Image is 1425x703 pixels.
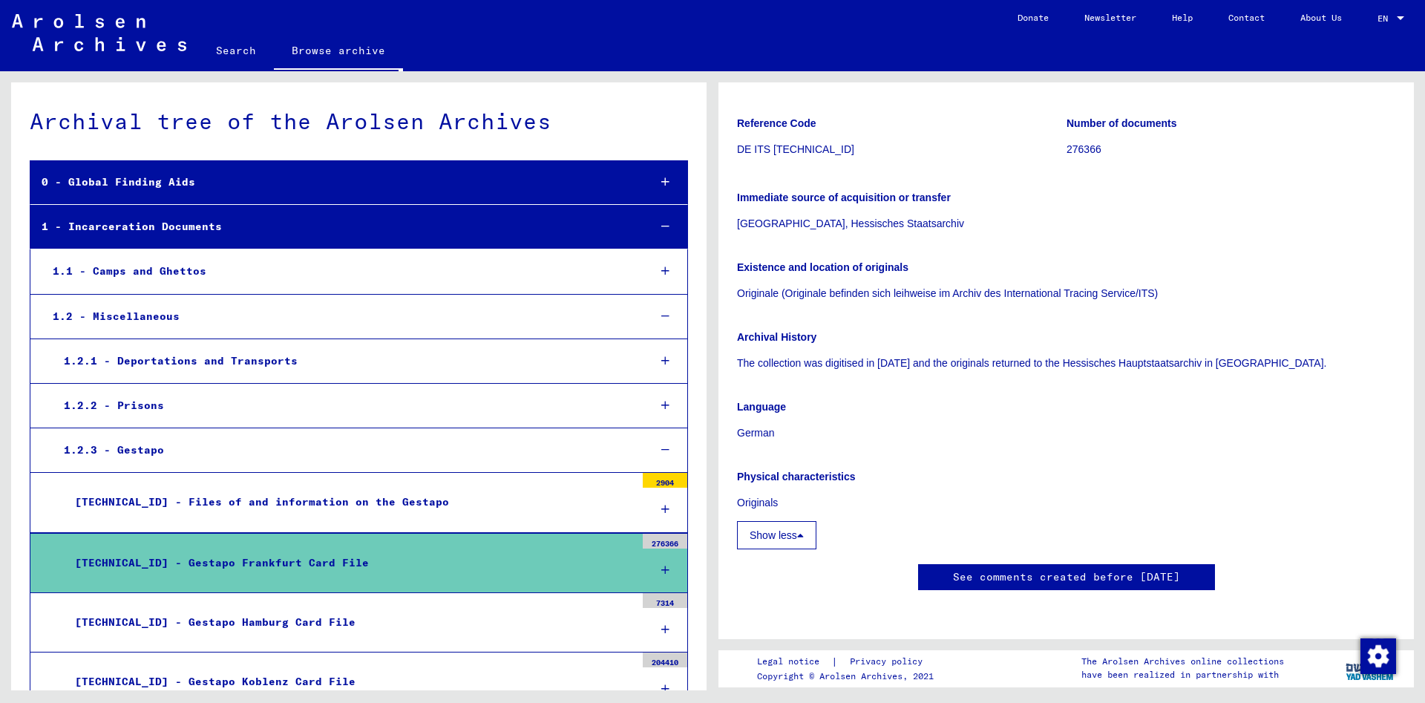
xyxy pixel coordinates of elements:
p: The collection was digitised in [DATE] and the originals returned to the Hessisches Hauptstaatsar... [737,356,1395,371]
div: [TECHNICAL_ID] - Gestapo Hamburg Card File [64,608,635,637]
div: Archival tree of the Arolsen Archives [30,105,688,138]
a: Privacy policy [838,654,940,670]
div: 276366 [643,534,687,549]
p: The Arolsen Archives online collections [1081,655,1284,668]
img: Change consent [1360,638,1396,674]
b: Immediate source of acquisition or transfer [737,192,951,203]
div: | [757,654,940,670]
a: Search [198,33,274,68]
p: Originals [737,495,1395,511]
div: 1.2.3 - Gestapo [53,436,637,465]
div: 1.1 - Camps and Ghettos [42,257,637,286]
a: See comments created before [DATE] [953,569,1180,585]
img: yv_logo.png [1343,650,1398,687]
button: Show less [737,521,816,549]
div: 1 - Incarceration Documents [30,212,637,241]
p: 276366 [1067,142,1395,157]
div: 204410 [643,653,687,667]
div: 1.2 - Miscellaneous [42,302,637,331]
div: 1.2.2 - Prisons [53,391,637,420]
div: 7314 [643,593,687,608]
b: Archival History [737,331,816,343]
p: DE ITS [TECHNICAL_ID] [737,142,1066,157]
p: Originale (Originale befinden sich leihweise im Archiv des International Tracing Service/ITS) [737,286,1395,301]
p: [GEOGRAPHIC_DATA], Hessisches Staatsarchiv [737,216,1395,232]
b: Reference Code [737,117,816,129]
span: EN [1377,13,1394,24]
div: 0 - Global Finding Aids [30,168,637,197]
b: Number of documents [1067,117,1177,129]
div: [TECHNICAL_ID] - Gestapo Frankfurt Card File [64,549,635,578]
b: Existence and location of originals [737,261,908,273]
div: 2904 [643,473,687,488]
p: Copyright © Arolsen Archives, 2021 [757,670,940,683]
a: Browse archive [274,33,403,71]
div: [TECHNICAL_ID] - Gestapo Koblenz Card File [64,667,635,696]
b: Physical characteristics [737,471,856,483]
p: German [737,425,1395,441]
a: Legal notice [757,654,831,670]
p: have been realized in partnership with [1081,668,1284,681]
img: Arolsen_neg.svg [12,14,186,51]
div: [TECHNICAL_ID] - Files of and information on the Gestapo [64,488,635,517]
div: 1.2.1 - Deportations and Transports [53,347,637,376]
b: Language [737,401,786,413]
